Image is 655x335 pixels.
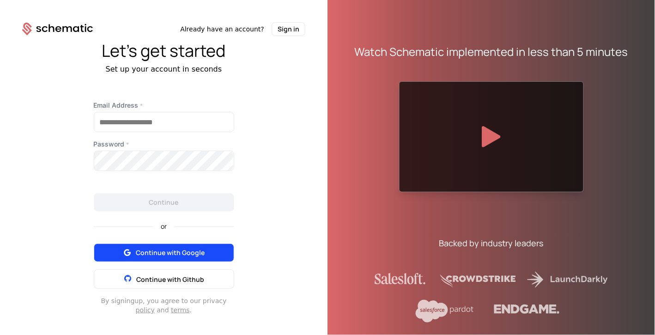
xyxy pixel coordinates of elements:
div: Watch Schematic implemented in less than 5 minutes [355,44,628,59]
label: Password [94,140,234,149]
button: Sign in [272,22,305,36]
button: Continue with Github [94,269,234,289]
span: or [153,223,174,230]
a: policy [136,306,155,314]
button: Continue with Google [94,244,234,262]
span: Continue with Github [136,275,204,284]
a: terms [171,306,190,314]
div: By signing up , you agree to our privacy and . [94,296,234,315]
button: Continue [94,193,234,212]
span: Continue with Google [136,248,205,257]
div: Backed by industry leaders [439,237,544,250]
span: Already have an account? [180,24,264,34]
label: Email Address [94,101,234,110]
